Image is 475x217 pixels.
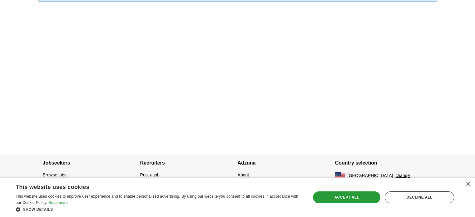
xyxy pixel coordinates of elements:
div: Decline all [385,191,454,203]
img: US flag [335,172,345,179]
button: change [395,172,410,179]
a: Browse jobs [43,172,67,177]
a: Read more, opens a new window [48,200,68,205]
span: [GEOGRAPHIC_DATA] [348,172,393,179]
div: This website uses cookies [16,181,286,191]
a: Post a job [140,172,160,177]
span: This website uses cookies to improve user experience and to enable personalised advertising. By u... [16,194,298,205]
h4: Country selection [335,154,433,172]
a: About [238,172,249,177]
div: Accept all [313,191,380,203]
div: Close [466,182,470,187]
div: Show details [16,206,302,212]
span: Show details [23,207,53,212]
